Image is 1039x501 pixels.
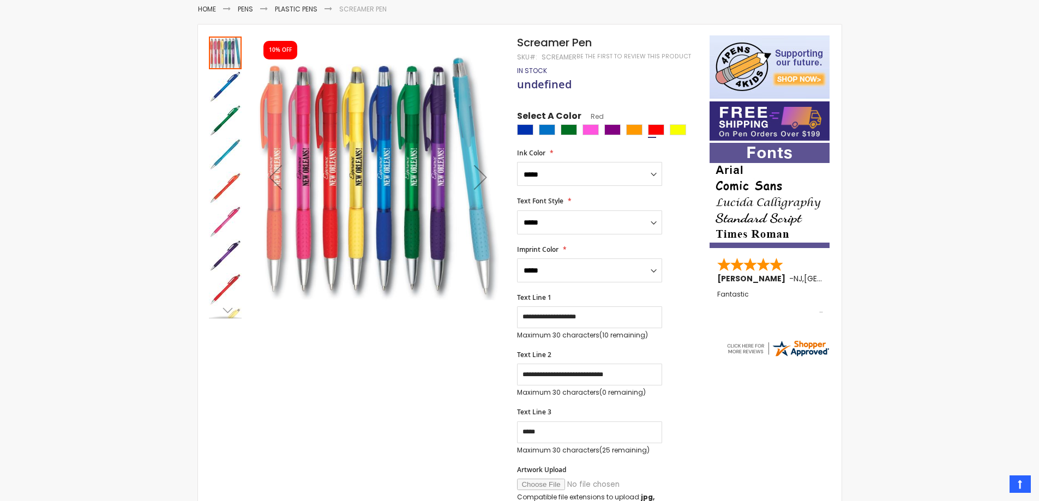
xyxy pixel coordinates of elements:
[710,35,830,99] img: 4pens 4 kids
[599,445,650,455] span: (25 remaining)
[517,407,551,417] span: Text Line 3
[209,104,242,137] img: Screamer Pen
[517,148,545,158] span: Ink Color
[517,52,537,62] strong: SKU
[710,101,830,141] img: Free shipping on orders over $199
[209,103,243,137] div: Screamer Pen
[517,196,563,206] span: Text Font Style
[209,273,242,306] img: Screamer Pen
[209,238,243,272] div: Screamer Pen
[710,143,830,248] img: font-personalization-examples
[717,273,789,284] span: [PERSON_NAME]
[238,4,253,14] a: Pens
[209,206,242,238] img: Screamer Pen
[209,70,242,103] img: Screamer Pen
[517,66,547,75] span: In stock
[581,112,604,121] span: Red
[582,124,599,135] div: Pink
[599,388,646,397] span: (0 remaining)
[209,171,243,204] div: Screamer Pen
[517,331,662,340] p: Maximum 30 characters
[794,273,802,284] span: NJ
[209,172,242,204] img: Screamer Pen
[517,446,662,455] p: Maximum 30 characters
[209,239,242,272] img: Screamer Pen
[717,291,823,314] div: Fantastic
[626,124,642,135] div: Orange
[599,330,648,340] span: (10 remaining)
[648,124,664,135] div: Red
[209,204,243,238] div: Screamer Pen
[1010,475,1031,493] a: Top
[539,124,555,135] div: Blue Light
[542,53,576,62] div: Screamer
[725,351,830,360] a: 4pens.com certificate URL
[670,124,686,135] div: Yellow
[517,293,551,302] span: Text Line 1
[517,388,662,397] p: Maximum 30 characters
[209,138,242,171] img: Screamer Pen
[459,35,502,318] div: Next
[209,35,243,69] div: Screamer Pen
[517,465,566,474] span: Artwork Upload
[517,245,558,254] span: Imprint Color
[725,339,830,358] img: 4pens.com widget logo
[561,124,577,135] div: Green
[517,110,581,125] span: Select A Color
[517,67,547,75] div: Availability
[209,69,243,103] div: Screamer Pen
[209,272,243,306] div: Screamer Pen
[254,35,297,318] div: Previous
[339,5,387,14] li: Screamer Pen
[576,52,691,61] a: Be the first to review this product
[209,137,243,171] div: Screamer Pen
[804,273,884,284] span: [GEOGRAPHIC_DATA]
[198,4,216,14] a: Home
[275,4,317,14] a: Plastic Pens
[517,124,533,135] div: Blue
[269,46,292,54] div: 10% OFF
[789,273,884,284] span: - ,
[604,124,621,135] div: Purple
[517,35,592,50] span: Screamer Pen
[254,51,503,300] img: Screamer Pen
[517,77,572,92] span: undefined
[517,350,551,359] span: Text Line 2
[209,302,242,318] div: Next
